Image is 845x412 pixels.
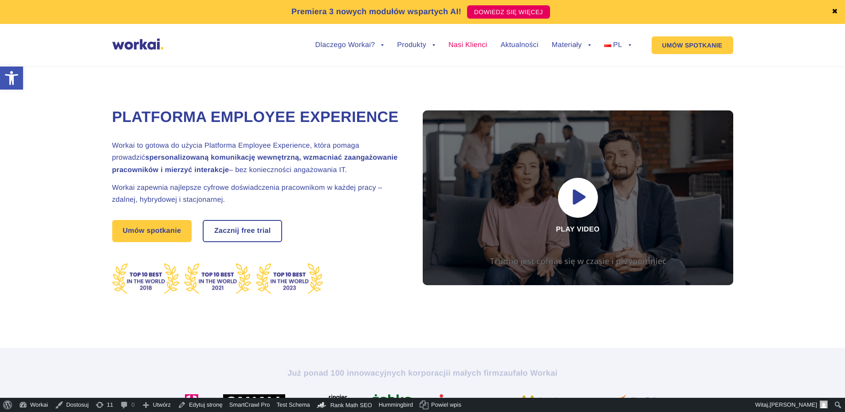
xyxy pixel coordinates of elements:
[431,398,461,412] span: Powiel wpis
[112,140,401,176] h2: Workai to gotowa do użycia Platforma Employee Experience, która pomaga prowadzić – bez koniecznoś...
[291,6,461,18] p: Premiera 3 nowych modułów wspartych AI!
[112,220,192,242] a: Umów spotkanie
[652,36,733,54] a: UMÓW SPOTKANIE
[112,107,401,128] h1: Platforma Employee Experience
[274,398,314,412] a: Test Schema
[467,5,550,19] a: DOWIEDZ SIĘ WIĘCEJ
[177,368,669,378] h2: Już ponad 100 innowacyjnych korporacji zaufało Workai
[107,398,113,412] span: 11
[330,402,372,408] span: Rank Math SEO
[153,398,171,412] span: Utwórz
[613,41,622,49] span: PL
[112,182,401,206] h2: Workai zapewnia najlepsze cyfrowe doświadczenia pracownikom w każdej pracy – zdalnej, hybrydowej ...
[376,398,417,412] a: Hummingbird
[51,398,92,412] a: Dostosuj
[174,398,226,412] a: Edytuj stronę
[832,8,838,16] a: ✖
[752,398,831,412] a: Witaj,
[204,221,282,241] a: Zacznij free trial
[448,42,487,49] a: Nasi Klienci
[500,42,538,49] a: Aktualności
[552,42,591,49] a: Materiały
[131,398,134,412] span: 0
[423,110,733,285] div: Play video
[770,401,817,408] span: [PERSON_NAME]
[397,42,435,49] a: Produkty
[448,369,499,377] i: i małych firm
[226,398,274,412] a: SmartCrawl Pro
[112,154,398,173] strong: spersonalizowaną komunikację wewnętrzną, wzmacniać zaangażowanie pracowników i mierzyć interakcje
[16,398,51,412] a: Workai
[314,398,376,412] a: Kokpit Rank Math
[315,42,384,49] a: Dlaczego Workai?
